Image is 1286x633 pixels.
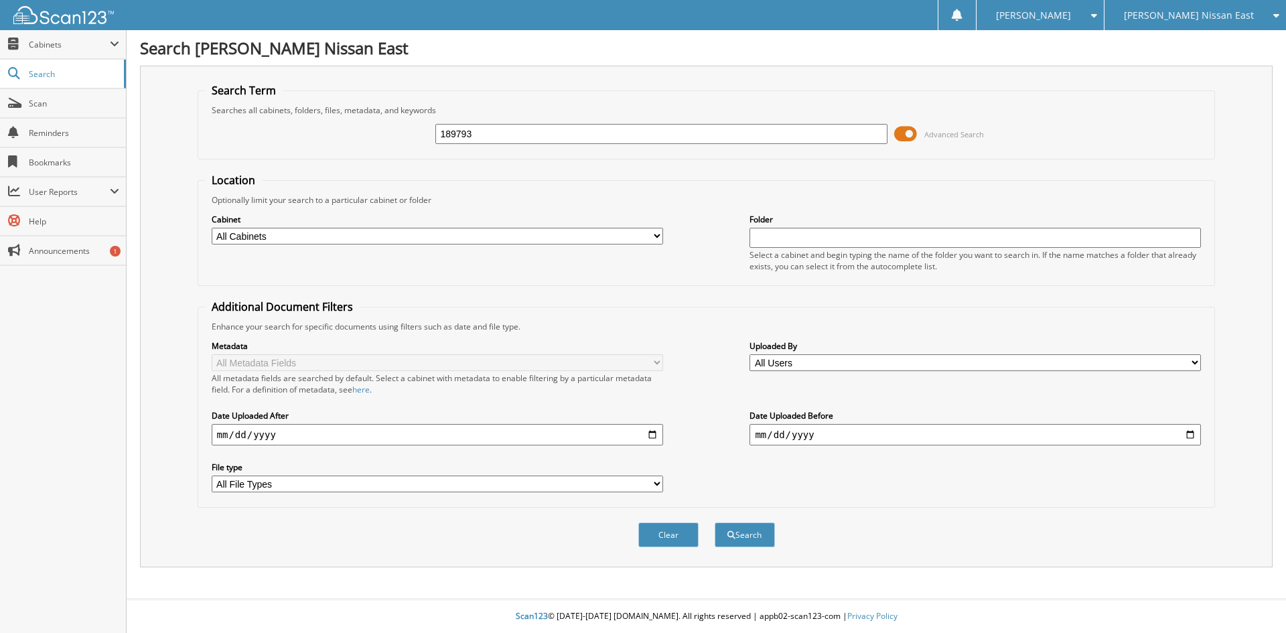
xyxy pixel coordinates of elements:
[140,37,1273,59] h1: Search [PERSON_NAME] Nissan East
[516,610,548,622] span: Scan123
[29,186,110,198] span: User Reports
[205,173,262,188] legend: Location
[29,127,119,139] span: Reminders
[749,214,1201,225] label: Folder
[127,600,1286,633] div: © [DATE]-[DATE] [DOMAIN_NAME]. All rights reserved | appb02-scan123-com |
[352,384,370,395] a: here
[212,372,663,395] div: All metadata fields are searched by default. Select a cabinet with metadata to enable filtering b...
[212,462,663,473] label: File type
[205,321,1208,332] div: Enhance your search for specific documents using filters such as date and file type.
[29,39,110,50] span: Cabinets
[847,610,898,622] a: Privacy Policy
[996,11,1071,19] span: [PERSON_NAME]
[749,249,1201,272] div: Select a cabinet and begin typing the name of the folder you want to search in. If the name match...
[749,340,1201,352] label: Uploaded By
[749,410,1201,421] label: Date Uploaded Before
[29,216,119,227] span: Help
[13,6,114,24] img: scan123-logo-white.svg
[205,299,360,314] legend: Additional Document Filters
[212,340,663,352] label: Metadata
[205,83,283,98] legend: Search Term
[29,68,117,80] span: Search
[1124,11,1254,19] span: [PERSON_NAME] Nissan East
[212,214,663,225] label: Cabinet
[715,522,775,547] button: Search
[110,246,121,257] div: 1
[29,245,119,257] span: Announcements
[29,98,119,109] span: Scan
[749,424,1201,445] input: end
[29,157,119,168] span: Bookmarks
[924,129,984,139] span: Advanced Search
[638,522,699,547] button: Clear
[212,410,663,421] label: Date Uploaded After
[205,194,1208,206] div: Optionally limit your search to a particular cabinet or folder
[212,424,663,445] input: start
[205,104,1208,116] div: Searches all cabinets, folders, files, metadata, and keywords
